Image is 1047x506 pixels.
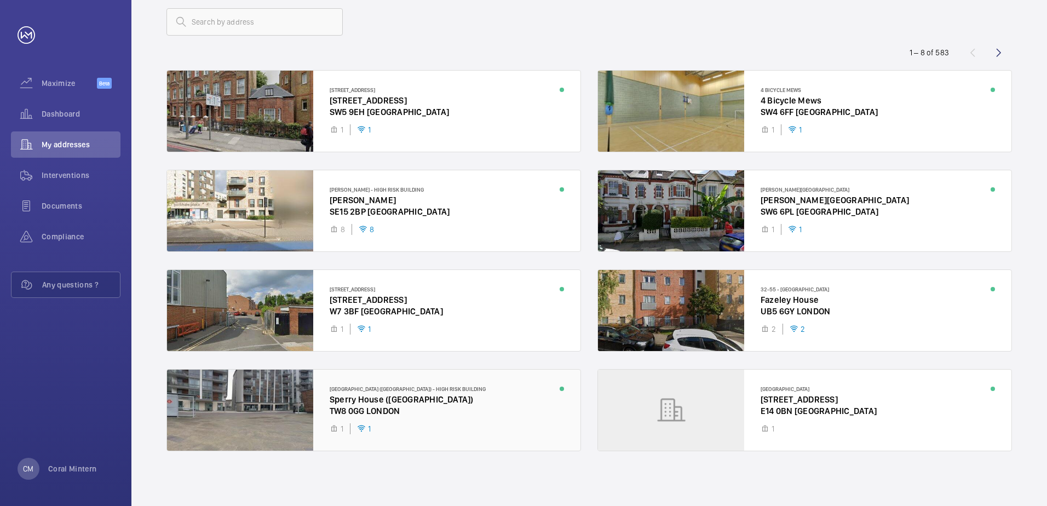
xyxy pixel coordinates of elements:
[910,47,949,58] div: 1 – 8 of 583
[42,78,97,89] span: Maximize
[97,78,112,89] span: Beta
[23,463,33,474] p: CM
[42,170,120,181] span: Interventions
[48,463,97,474] p: Coral Mintern
[42,279,120,290] span: Any questions ?
[42,108,120,119] span: Dashboard
[42,231,120,242] span: Compliance
[166,8,343,36] input: Search by address
[42,200,120,211] span: Documents
[42,139,120,150] span: My addresses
